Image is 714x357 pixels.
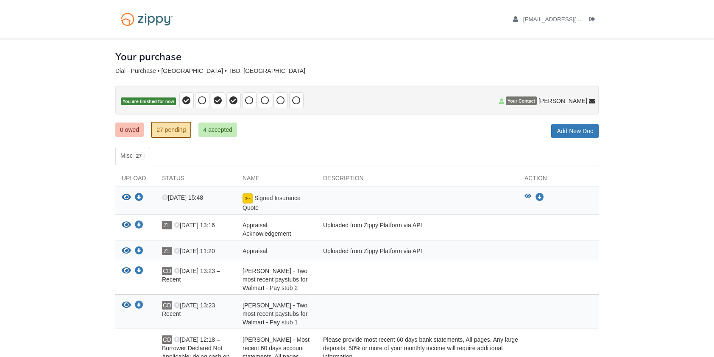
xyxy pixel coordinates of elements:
a: Download Signed Insurance Quote [135,195,143,201]
span: [PERSON_NAME] - Two most recent paystubs for Walmart - Pay stub 1 [243,302,307,326]
button: View Caitlyn Dial - Two most recent paystubs for Walmart - Pay stub 2 [122,267,131,276]
span: Appraisal Acknowledgement [243,222,291,237]
div: Description [317,174,518,187]
a: Download Signed Insurance Quote [535,194,544,201]
div: Status [156,174,236,187]
img: Document fully signed [243,193,253,204]
a: Log out [589,16,599,25]
div: Upload [115,174,156,187]
span: ZL [162,221,172,229]
a: 4 accepted [198,123,237,137]
span: Appraisal [243,248,267,254]
span: [DATE] 11:20 [174,248,215,254]
button: View Caitlyn Dial - Two most recent paystubs for Walmart - Pay stub 1 [122,301,131,310]
button: View Appraisal [122,247,131,256]
button: View Signed Insurance Quote [524,193,531,202]
div: Uploaded from Zippy Platform via API [317,247,518,258]
a: Add New Doc [551,124,599,138]
div: Name [236,174,317,187]
span: You are finished for now [121,98,176,106]
span: [DATE] 15:48 [162,194,203,201]
span: CD [162,335,172,344]
span: Your Contact [506,97,537,105]
span: [PERSON_NAME] [538,97,587,105]
span: [DATE] 13:16 [174,222,215,229]
a: Misc [115,147,150,165]
a: Download Appraisal [135,248,143,255]
img: Logo [115,8,178,30]
span: CD [162,267,172,275]
span: Signed Insurance Quote [243,195,301,211]
a: 27 pending [151,122,191,138]
a: 0 owed [115,123,144,137]
span: crdial20@gmail.com [523,16,620,22]
a: Download Caitlyn Dial - Two most recent paystubs for Walmart - Pay stub 2 [135,268,143,275]
div: Dial - Purchase • [GEOGRAPHIC_DATA] • TBD, [GEOGRAPHIC_DATA] [115,67,599,75]
h1: Your purchase [115,51,181,62]
span: [DATE] 13:23 – Recent [162,268,220,283]
a: edit profile [513,16,620,25]
span: CD [162,301,172,310]
span: 27 [133,152,145,160]
span: ZL [162,247,172,255]
div: Action [518,174,599,187]
span: [DATE] 13:23 – Recent [162,302,220,317]
div: Uploaded from Zippy Platform via API [317,221,518,238]
a: Download Caitlyn Dial - Two most recent paystubs for Walmart - Pay stub 1 [135,302,143,309]
button: View Appraisal Acknowledgement [122,221,131,230]
a: Download Appraisal Acknowledgement [135,222,143,229]
button: View Signed Insurance Quote [122,193,131,202]
span: [PERSON_NAME] - Two most recent paystubs for Walmart - Pay stub 2 [243,268,307,291]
